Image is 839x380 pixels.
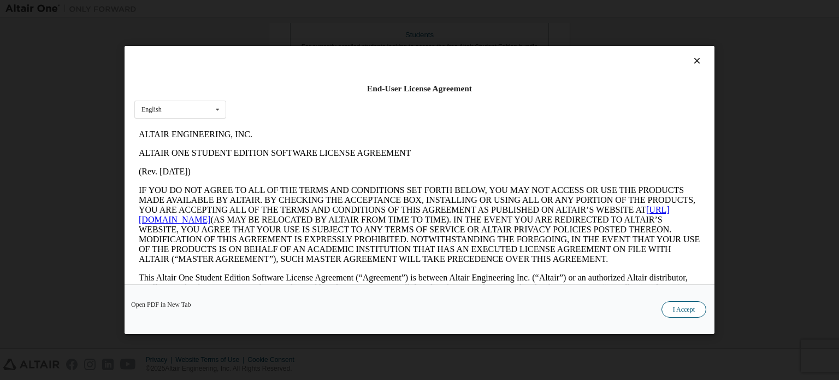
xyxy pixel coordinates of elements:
[134,83,705,94] div: End-User License Agreement
[131,301,191,308] a: Open PDF in New Tab
[4,80,535,99] a: [URL][DOMAIN_NAME]
[141,106,162,113] div: English
[4,42,566,51] p: (Rev. [DATE])
[4,60,566,139] p: IF YOU DO NOT AGREE TO ALL OF THE TERMS AND CONDITIONS SET FORTH BELOW, YOU MAY NOT ACCESS OR USE...
[661,301,706,318] button: I Accept
[4,23,566,33] p: ALTAIR ONE STUDENT EDITION SOFTWARE LICENSE AGREEMENT
[4,148,566,187] p: This Altair One Student Edition Software License Agreement (“Agreement”) is between Altair Engine...
[4,4,566,14] p: ALTAIR ENGINEERING, INC.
